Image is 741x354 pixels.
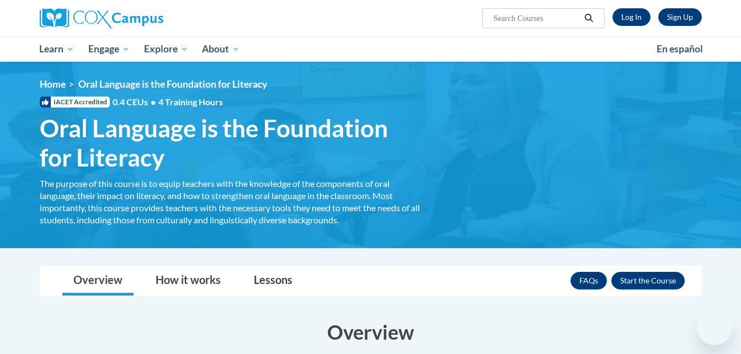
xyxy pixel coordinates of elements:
[580,12,597,25] button: Search
[40,114,420,172] span: Oral Language is the Foundation for Literacy
[649,37,710,61] a: En español
[40,8,163,28] img: Cox Campus
[612,8,651,26] a: Log In
[657,43,703,55] span: En español
[40,8,249,28] a: Cox Campus
[137,36,195,62] a: Explore
[195,36,247,62] a: About
[78,78,267,90] span: Oral Language is the Foundation for Literacy
[202,42,239,56] span: About
[39,42,74,56] span: Learn
[40,96,110,108] span: IACET Accredited
[611,272,685,289] button: Enroll
[145,266,232,296] a: How it works
[33,36,82,62] a: Learn
[158,96,223,107] span: 4 Training Hours
[40,318,702,346] h3: Overview
[113,96,223,108] span: 0.4 CEUs
[243,266,303,296] a: Lessons
[151,96,156,107] span: •
[492,12,580,25] input: Search Courses
[144,42,188,56] span: Explore
[658,8,702,26] a: Register
[81,36,137,62] a: Engage
[697,310,732,345] iframe: Button to launch messaging window
[40,78,66,90] a: Home
[23,36,718,62] div: Main menu
[571,272,607,289] a: FAQs
[88,42,130,56] span: Engage
[62,266,134,296] a: Overview
[40,178,420,226] div: The purpose of this course is to equip teachers with the knowledge of the components of oral lang...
